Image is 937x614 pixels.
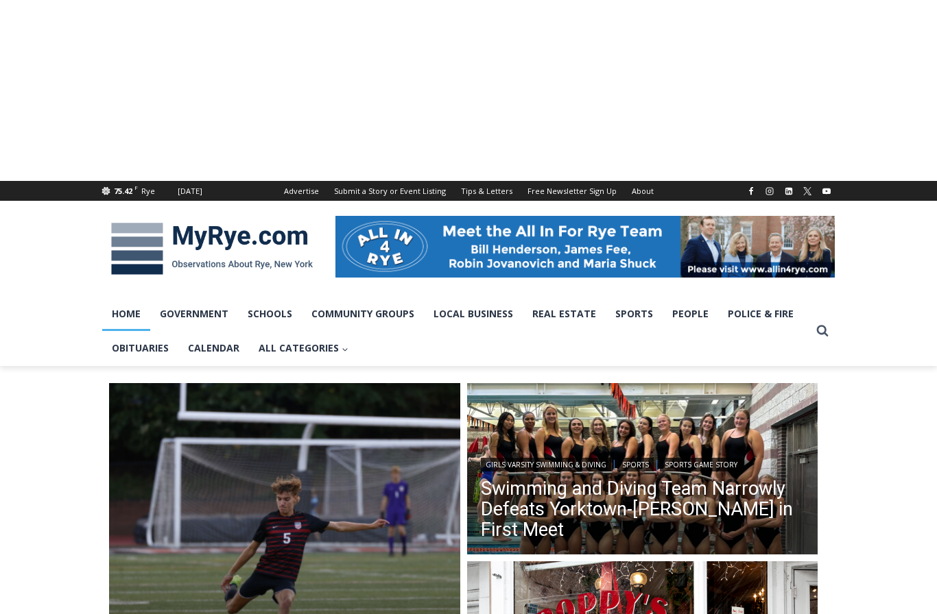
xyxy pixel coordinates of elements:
a: Government [150,297,238,331]
a: Free Newsletter Sign Up [520,181,624,201]
a: All Categories [249,331,358,365]
a: X [799,183,816,199]
a: Swimming and Diving Team Narrowly Defeats Yorktown-[PERSON_NAME] in First Meet [481,478,805,540]
span: All Categories [259,341,348,356]
img: MyRye.com [102,213,322,284]
a: Police & Fire [718,297,803,331]
a: Sports [617,458,654,471]
a: Local Business [424,297,523,331]
div: | | [481,455,805,471]
a: Instagram [761,183,778,199]
a: Schools [238,297,302,331]
a: Real Estate [523,297,606,331]
a: Community Groups [302,297,424,331]
a: YouTube [818,183,835,199]
a: Read More Swimming and Diving Team Narrowly Defeats Yorktown-Somers in First Meet [467,383,818,558]
a: Submit a Story or Event Listing [327,181,453,201]
a: Girls Varsity Swimming & Diving [481,458,611,471]
button: View Search Form [810,319,835,343]
img: All in for Rye [335,216,835,278]
span: F [134,184,138,191]
a: Facebook [743,183,759,199]
div: [DATE] [178,185,202,197]
div: Rye [141,185,155,197]
a: Advertise [276,181,327,201]
a: Obituaries [102,331,178,365]
a: Sports Game Story [660,458,742,471]
a: Tips & Letters [453,181,520,201]
nav: Primary Navigation [102,297,810,366]
a: About [624,181,661,201]
a: People [663,297,718,331]
nav: Secondary Navigation [276,181,661,201]
a: Home [102,297,150,331]
span: 75.42 [114,186,132,196]
a: Calendar [178,331,249,365]
a: Linkedin [781,183,797,199]
img: (PHOTO: The 2024 Rye - Rye Neck - Blind Brook Varsity Swimming Team.) [467,383,818,558]
a: Sports [606,297,663,331]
